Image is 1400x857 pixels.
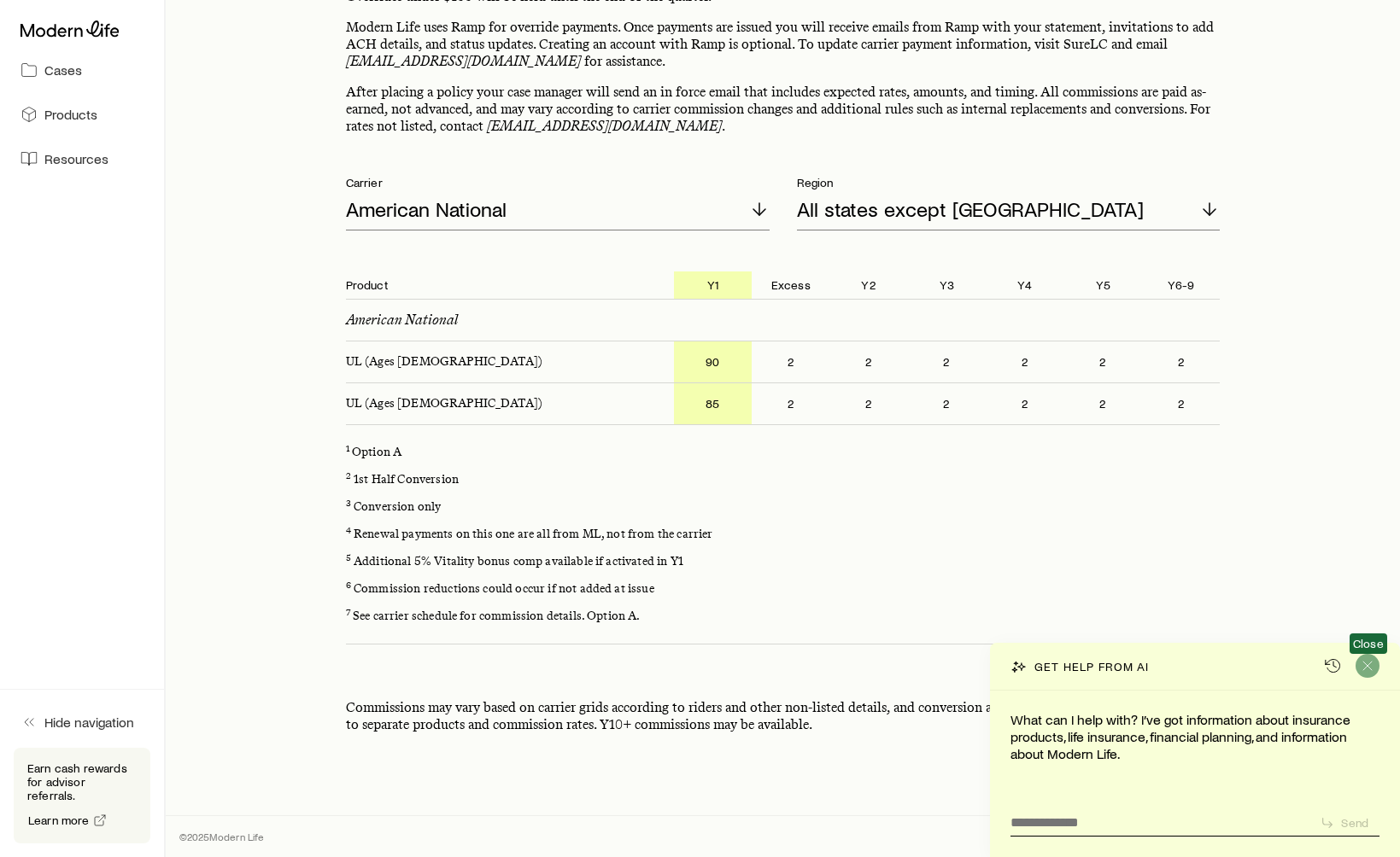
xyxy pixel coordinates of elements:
p: Renewal payments on this one are all from ML, not from the carrier [346,528,1221,541]
p: Earn cash rewards for advisor referrals. [27,761,137,802]
p: What can I help with? I’ve got information about insurance products, life insurance, financial pl... [1010,711,1379,762]
p: 2 [1064,383,1142,424]
div: Earn cash rewards for advisor referrals.Learn more [14,748,150,843]
p: Get help from AI [1034,660,1149,673]
sup: 1 [346,443,349,454]
p: 2 [1142,341,1220,382]
p: Y3 [908,271,986,299]
p: All states except [GEOGRAPHIC_DATA] [797,197,1144,221]
a: Products [14,96,150,133]
span: Products [44,106,97,123]
a: Cases [14,51,150,89]
p: 2 [752,383,829,424]
p: Commissions may vary based on carrier grids according to riders and other non-listed details, and... [346,699,1221,733]
p: Option A [346,446,1221,459]
sup: 5 [346,552,351,563]
p: Y4 [986,271,1063,299]
span: Cases [44,61,82,79]
p: 2 [908,341,986,382]
p: Y6-9 [1142,271,1220,299]
p: See carrier schedule for commission details. Option A. [346,609,1221,623]
p: Y5 [1064,271,1142,299]
p: American National [346,197,507,221]
a: [EMAIL_ADDRESS][DOMAIN_NAME] [346,53,581,69]
p: 1st Half Conversion [346,473,1221,487]
p: Commission reductions could occur if not added at issue [346,582,1221,596]
span: Learn more [28,814,90,826]
p: Conversion only [346,500,1221,514]
p: Excess [752,271,829,299]
a: [EMAIL_ADDRESS][DOMAIN_NAME] [487,118,722,134]
p: 2 [829,341,907,382]
sup: 7 [346,607,350,618]
p: 2 [986,383,1063,424]
p: Region [797,176,1221,189]
button: Hide navigation [14,703,150,741]
a: Resources [14,140,150,178]
p: 2 [1064,341,1142,382]
sup: 4 [346,525,351,536]
p: American National [346,312,458,329]
p: 2 [908,383,986,424]
p: 2 [752,341,829,382]
p: 2 [986,341,1063,382]
span: Resources [44,150,108,167]
p: UL (Ages [DEMOGRAPHIC_DATA]) [332,383,674,424]
sup: 6 [346,580,351,591]
p: Additional 5% Vitality bonus comp available if activated in Y1 [346,555,1221,568]
button: Send [1313,812,1379,834]
p: Carrier [346,176,770,189]
button: Close [1356,654,1379,678]
p: © 2025 Modern Life [179,830,265,843]
span: Hide navigation [44,714,134,731]
p: After placing a policy your case manager will send an in force email that includes expected rates... [346,84,1221,135]
p: Send [1341,816,1368,830]
p: Modern Life uses Ramp for override payments. Once payments are issued you will receive emails fro... [346,19,1221,70]
p: UL (Ages [DEMOGRAPHIC_DATA]) [332,341,674,382]
sup: 3 [346,498,351,509]
p: 2 [1142,383,1220,424]
p: 2 [829,383,907,424]
p: 90 [674,341,752,382]
p: Y1 [674,271,752,299]
span: Close [1353,637,1384,650]
p: 85 [674,383,752,424]
p: Product [332,271,674,299]
p: Y2 [829,271,907,299]
sup: 2 [346,470,351,481]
